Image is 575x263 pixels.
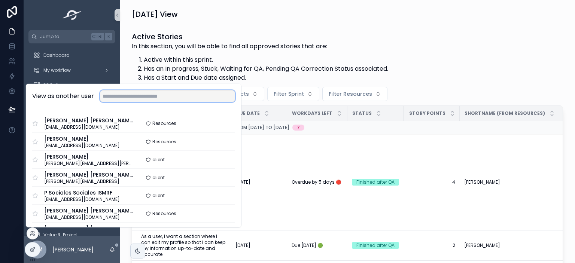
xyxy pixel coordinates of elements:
[28,228,115,242] a: Value R. Project
[236,110,260,116] span: Due Date
[464,242,500,248] span: [PERSON_NAME]
[144,55,388,64] li: Active within this sprint.
[43,52,70,58] span: Dashboard
[409,110,445,116] span: Story Points
[235,242,283,248] a: [DATE]
[356,242,395,249] div: Finished after QA
[141,233,226,257] a: As a user, I want a section where I can edit my profile so that I can keep my information up-to-d...
[52,246,94,253] p: [PERSON_NAME]
[44,153,134,160] span: [PERSON_NAME]
[152,210,176,216] span: Resources
[43,82,60,88] span: PO Path
[292,179,343,185] a: Overdue by 5 days 🔴
[235,179,283,185] a: [DATE]
[144,73,388,82] li: Has a Start and Due date assigned.
[152,174,165,180] span: client
[43,232,78,238] span: Value R. Project
[267,87,319,101] button: Select Button
[274,90,304,98] span: Filter Sprint
[44,124,134,130] span: [EMAIL_ADDRESS][DOMAIN_NAME]
[44,135,120,142] span: [PERSON_NAME]
[44,178,134,184] span: [PERSON_NAME][EMAIL_ADDRESS]
[297,125,300,131] div: 7
[44,160,134,166] span: [PERSON_NAME][EMAIL_ADDRESS][PERSON_NAME][DOMAIN_NAME]
[356,179,395,186] div: Finished after QA
[28,30,115,43] button: Jump to...CtrlK
[43,67,71,73] span: My workflow
[292,179,341,185] span: Overdue by 5 days 🔴
[352,110,372,116] span: Status
[91,33,104,40] span: Ctrl
[132,42,388,51] p: In this section, you will be able to find all approved stories that are:
[292,110,332,116] span: Workdays Left
[152,192,165,198] span: client
[464,179,555,185] a: [PERSON_NAME]
[32,92,94,101] h2: View as another user
[44,214,134,220] span: [EMAIL_ADDRESS][DOMAIN_NAME]
[235,242,250,248] span: [DATE]
[44,142,120,148] span: [EMAIL_ADDRESS][DOMAIN_NAME]
[28,64,115,77] a: My workflow
[44,171,134,178] span: [PERSON_NAME] [PERSON_NAME]
[144,64,388,73] li: Has an In progress, Stuck, Waiting for QA, Pending QA Correction Status associated.
[44,117,134,124] span: [PERSON_NAME] [PERSON_NAME]
[44,196,120,202] span: [EMAIL_ADDRESS][DOMAIN_NAME]
[322,87,387,101] button: Select Button
[60,9,84,21] img: App logo
[408,179,455,185] a: 4
[24,43,120,236] div: scrollable content
[28,49,115,62] a: Dashboard
[44,189,120,196] span: P Sociales Sociales ISMRF
[408,242,455,248] a: 2
[292,242,343,248] a: Due [DATE] 🟢
[292,242,323,248] span: Due [DATE] 🟢
[152,120,176,126] span: Resources
[152,156,165,162] span: client
[28,79,115,92] a: PO Path
[464,242,555,248] a: [PERSON_NAME]
[465,110,545,116] span: Shortname (from Resources)
[464,179,500,185] span: [PERSON_NAME]
[132,31,388,42] h1: Active Stories
[352,242,399,249] a: Finished after QA
[235,179,250,185] span: [DATE]
[44,224,134,232] span: [PERSON_NAME] [PERSON_NAME] [PERSON_NAME]
[44,207,134,214] span: [PERSON_NAME] [PERSON_NAME] null
[352,179,399,186] a: Finished after QA
[132,9,178,19] h1: [DATE] View
[329,90,372,98] span: Filter Resources
[40,34,88,40] span: Jump to...
[152,138,176,144] span: Resources
[106,34,112,40] span: K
